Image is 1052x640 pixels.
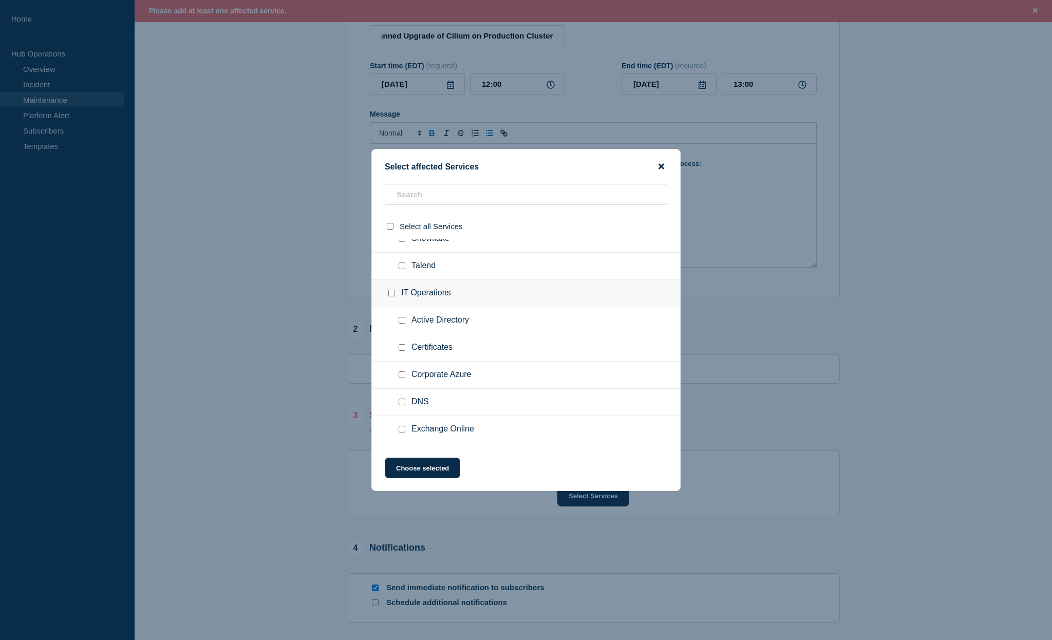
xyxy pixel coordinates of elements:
[385,458,460,478] button: Choose selected
[411,343,453,353] span: Certificates
[400,222,463,231] span: Select all Services
[372,280,680,307] div: IT Operations
[411,315,469,326] span: Active Directory
[388,290,395,296] input: IT Operations checkbox
[411,370,472,380] span: Corporate Azure
[411,261,436,271] span: Talend
[399,262,405,269] input: Talend checkbox
[399,426,405,432] input: Exchange Online checkbox
[399,371,405,378] input: Corporate Azure checkbox
[655,162,667,172] button: close button
[399,317,405,324] input: Active Directory checkbox
[411,424,474,435] span: Exchange Online
[399,344,405,351] input: Certificates checkbox
[411,397,429,407] span: DNS
[387,223,393,230] input: select all checkbox
[399,399,405,405] input: DNS checkbox
[372,162,680,172] div: Select affected Services
[385,184,667,205] input: Search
